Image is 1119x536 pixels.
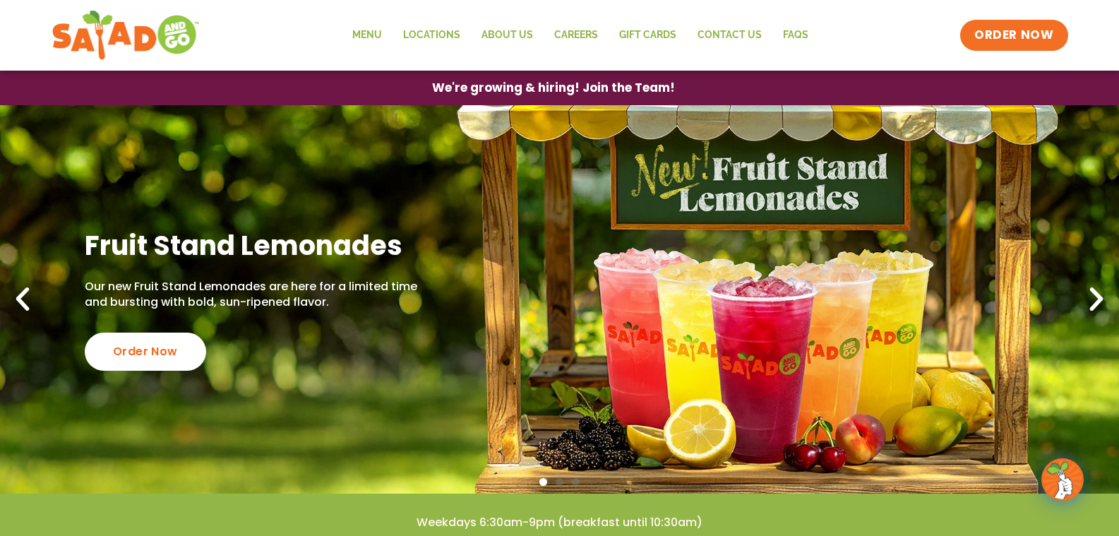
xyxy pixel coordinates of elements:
a: Locations [393,19,471,52]
span: Go to slide 1 [539,478,547,486]
a: About Us [471,19,544,52]
span: Go to slide 3 [572,478,580,486]
img: wpChatIcon [1043,460,1082,499]
a: Careers [544,19,609,52]
a: Menu [342,19,393,52]
h4: Weekdays 6:30am-9pm (breakfast until 10:30am) [28,515,1091,530]
span: Go to slide 2 [556,478,563,486]
a: We're growing & hiring! Join the Team! [411,71,696,105]
a: FAQs [772,19,819,52]
p: Our new Fruit Stand Lemonades are here for a limited time and bursting with bold, sun-ripened fla... [85,279,426,311]
img: new-SAG-logo-768×292 [52,7,201,64]
span: ORDER NOW [974,27,1053,44]
a: ORDER NOW [960,20,1067,51]
a: GIFT CARDS [609,19,687,52]
div: Previous slide [7,284,38,315]
div: Order Now [85,333,206,371]
nav: Menu [342,19,819,52]
span: We're growing & hiring! Join the Team! [432,82,675,94]
div: Next slide [1081,284,1112,315]
a: Contact Us [687,19,772,52]
h2: Fruit Stand Lemonades [85,228,426,263]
